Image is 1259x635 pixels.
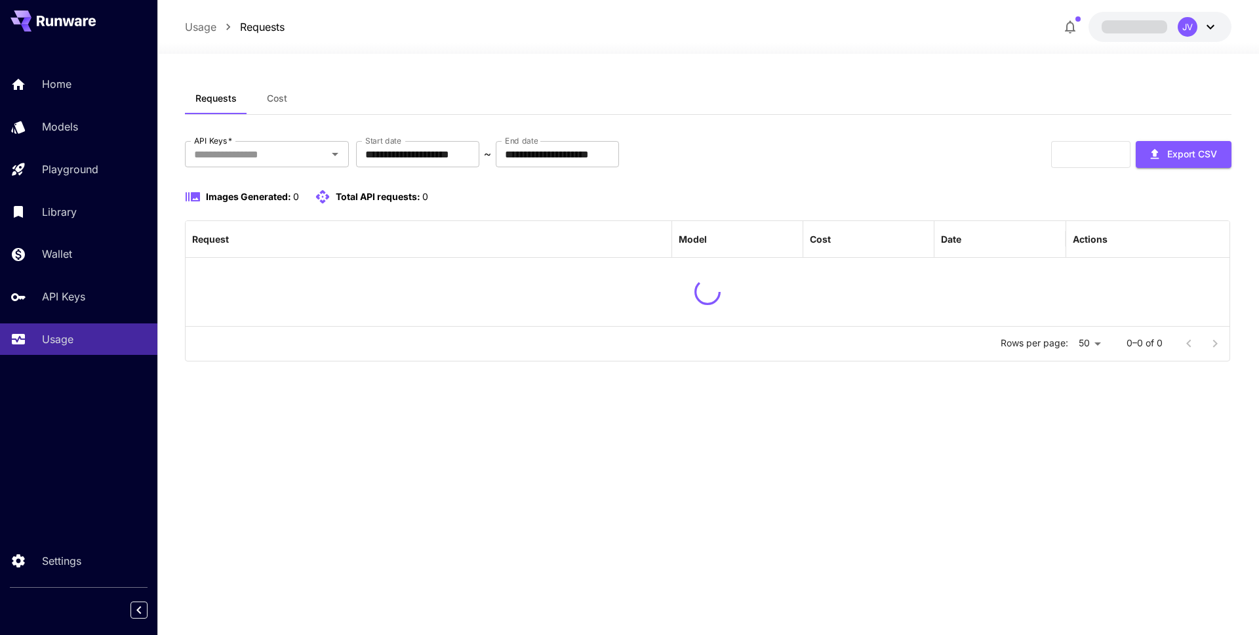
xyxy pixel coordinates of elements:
span: Cost [267,92,287,104]
span: Requests [195,92,237,104]
p: Usage [42,331,73,347]
p: API Keys [42,289,85,304]
p: Settings [42,553,81,569]
p: Wallet [42,246,72,262]
span: 0 [422,191,428,202]
p: 0–0 of 0 [1127,337,1163,350]
button: Open [326,145,344,163]
button: Export CSV [1136,141,1231,168]
div: 50 [1073,334,1106,353]
div: JV [1178,17,1197,37]
div: Collapse sidebar [140,598,157,622]
a: Usage [185,19,216,35]
button: JV [1089,12,1231,42]
label: Start date [365,135,401,146]
p: Home [42,76,71,92]
label: End date [505,135,538,146]
p: ~ [484,146,491,162]
p: Library [42,204,77,220]
span: 0 [293,191,299,202]
span: Images Generated: [206,191,291,202]
p: Playground [42,161,98,177]
div: Cost [810,234,831,245]
label: API Keys [194,135,232,146]
nav: breadcrumb [185,19,285,35]
span: Total API requests: [336,191,420,202]
a: Requests [240,19,285,35]
p: Rows per page: [1001,337,1068,350]
div: Date [941,234,961,245]
button: Collapse sidebar [130,602,148,619]
div: Model [679,234,707,245]
p: Models [42,119,78,134]
div: Request [192,234,229,245]
div: Actions [1073,234,1108,245]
